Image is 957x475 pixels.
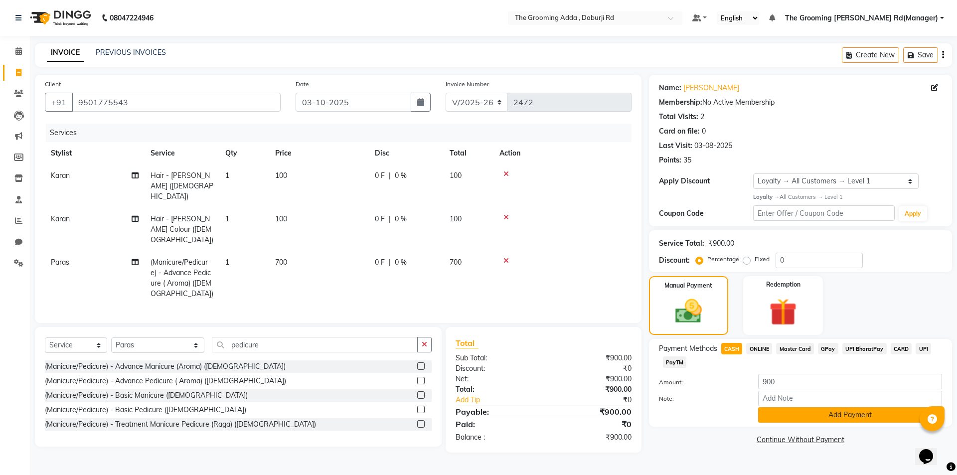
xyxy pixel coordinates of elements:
div: No Active Membership [659,97,942,108]
span: (Manicure/Pedicure) - Advance Pedicure ( Aroma) ([DEMOGRAPHIC_DATA]) [151,258,213,298]
span: UPI [916,343,931,354]
div: Service Total: [659,238,704,249]
div: Balance : [448,432,543,443]
input: Search or Scan [212,337,418,352]
div: Discount: [659,255,690,266]
span: Hair - [PERSON_NAME] ([DEMOGRAPHIC_DATA]) [151,171,213,201]
span: Payment Methods [659,343,717,354]
span: 700 [450,258,462,267]
img: logo [25,4,94,32]
span: UPI BharatPay [842,343,887,354]
div: ₹0 [543,363,638,374]
span: | [389,170,391,181]
label: Amount: [651,378,751,387]
div: 0 [702,126,706,137]
div: 03-08-2025 [694,141,732,151]
span: Paras [51,258,69,267]
label: Date [296,80,309,89]
span: GPay [818,343,838,354]
div: Paid: [448,418,543,430]
th: Price [269,142,369,164]
button: Save [903,47,938,63]
span: 1 [225,171,229,180]
div: ₹900.00 [708,238,734,249]
strong: Loyalty → [753,193,780,200]
th: Disc [369,142,444,164]
img: _cash.svg [667,296,710,326]
span: The Grooming [PERSON_NAME] Rd(Manager) [785,13,938,23]
div: Payable: [448,406,543,418]
button: Apply [899,206,927,221]
div: 2 [700,112,704,122]
label: Client [45,80,61,89]
a: PREVIOUS INVOICES [96,48,166,57]
img: _gift.svg [761,295,805,329]
div: All Customers → Level 1 [753,193,942,201]
button: +91 [45,93,73,112]
div: Name: [659,83,681,93]
div: (Manicure/Pedicure) - Advance Pedicure ( Aroma) ([DEMOGRAPHIC_DATA]) [45,376,286,386]
input: Amount [758,374,942,389]
div: ₹900.00 [543,374,638,384]
span: 700 [275,258,287,267]
span: ONLINE [746,343,772,354]
th: Action [493,142,632,164]
span: 0 F [375,214,385,224]
label: Note: [651,394,751,403]
div: Card on file: [659,126,700,137]
input: Add Note [758,391,942,406]
div: Points: [659,155,681,165]
span: 0 % [395,214,407,224]
span: 100 [275,214,287,223]
b: 08047224946 [110,4,154,32]
span: CASH [721,343,743,354]
th: Service [145,142,219,164]
div: Coupon Code [659,208,753,219]
div: ₹900.00 [543,384,638,395]
span: 100 [450,171,462,180]
div: 35 [683,155,691,165]
div: Sub Total: [448,353,543,363]
th: Stylist [45,142,145,164]
span: Master Card [776,343,814,354]
span: 1 [225,214,229,223]
a: Continue Without Payment [651,435,950,445]
div: (Manicure/Pedicure) - Advance Manicure (Aroma) ([DEMOGRAPHIC_DATA]) [45,361,286,372]
div: Total: [448,384,543,395]
iframe: chat widget [915,435,947,465]
span: 100 [450,214,462,223]
span: 100 [275,171,287,180]
a: [PERSON_NAME] [683,83,739,93]
div: ₹900.00 [543,353,638,363]
label: Manual Payment [664,281,712,290]
span: Karan [51,171,70,180]
th: Total [444,142,493,164]
a: INVOICE [47,44,84,62]
div: ₹0 [543,418,638,430]
div: ₹900.00 [543,406,638,418]
input: Search by Name/Mobile/Email/Code [72,93,281,112]
span: 0 % [395,257,407,268]
span: Karan [51,214,70,223]
label: Percentage [707,255,739,264]
button: Create New [842,47,899,63]
div: Last Visit: [659,141,692,151]
label: Invoice Number [446,80,489,89]
div: ₹0 [559,395,638,405]
div: Services [46,124,639,142]
label: Redemption [766,280,800,289]
th: Qty [219,142,269,164]
span: CARD [891,343,912,354]
div: Apply Discount [659,176,753,186]
span: 0 F [375,257,385,268]
div: Discount: [448,363,543,374]
span: 0 F [375,170,385,181]
div: Membership: [659,97,702,108]
input: Enter Offer / Coupon Code [753,205,895,221]
div: Total Visits: [659,112,698,122]
div: Net: [448,374,543,384]
button: Add Payment [758,407,942,423]
span: | [389,257,391,268]
span: 1 [225,258,229,267]
a: Add Tip [448,395,559,405]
